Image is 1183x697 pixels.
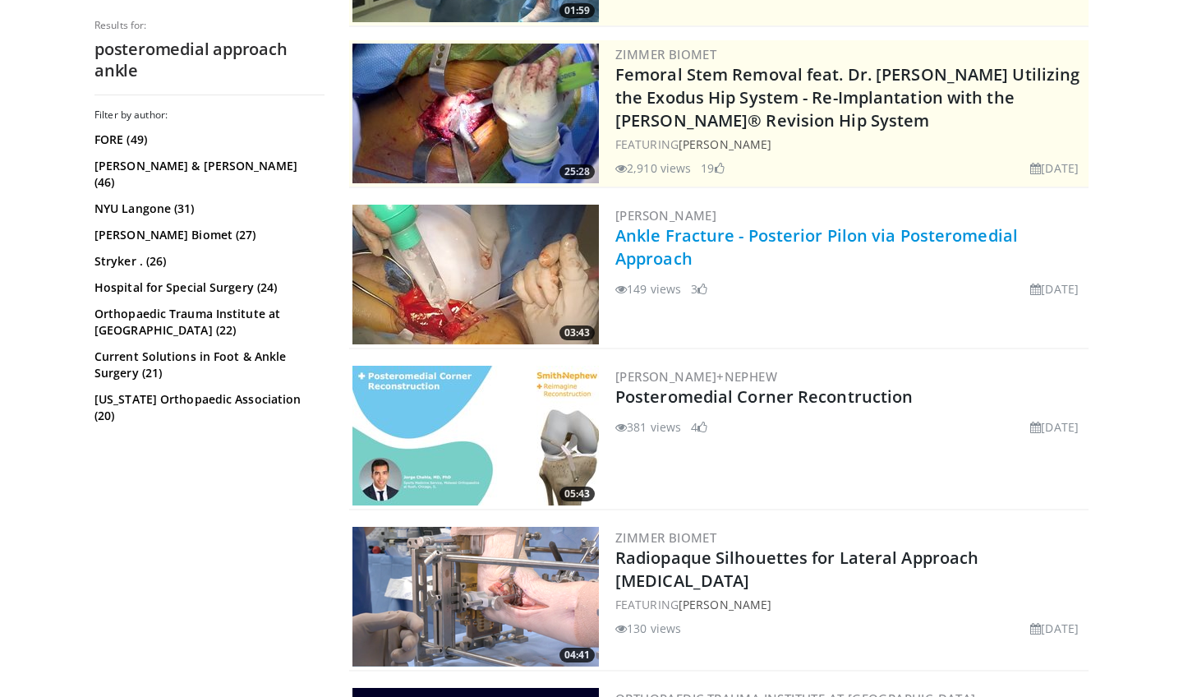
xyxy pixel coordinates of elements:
[701,159,724,177] li: 19
[615,596,1085,613] div: FEATURING
[679,136,771,152] a: [PERSON_NAME]
[559,648,595,662] span: 04:41
[615,547,978,592] a: Radiopaque Silhouettes for Lateral Approach [MEDICAL_DATA]
[352,527,599,667] a: 04:41
[615,63,1079,132] a: Femoral Stem Removal feat. Dr. [PERSON_NAME] Utilizing the Exodus Hip System - Re-Implantation wi...
[559,487,595,501] span: 05:43
[94,201,320,217] a: NYU Langone (31)
[352,44,599,183] img: 8704042d-15d5-4ce9-b753-6dec72ffdbb1.300x170_q85_crop-smart_upscale.jpg
[679,597,771,612] a: [PERSON_NAME]
[615,280,681,298] li: 149 views
[691,418,707,436] li: 4
[94,108,325,122] h3: Filter by author:
[94,227,320,243] a: [PERSON_NAME] Biomet (27)
[691,280,707,298] li: 3
[615,418,681,436] li: 381 views
[1030,620,1079,637] li: [DATE]
[352,366,599,505] img: 262995ec-77e8-432c-ae21-6e3a7e568c55.300x170_q85_crop-smart_upscale.jpg
[615,620,681,637] li: 130 views
[559,325,595,340] span: 03:43
[1030,159,1079,177] li: [DATE]
[94,348,320,381] a: Current Solutions in Foot & Ankle Surgery (21)
[352,205,599,344] a: 03:43
[94,39,325,81] h2: posteromedial approach ankle
[615,529,716,546] a: Zimmer Biomet
[615,46,716,62] a: Zimmer Biomet
[615,207,716,224] a: [PERSON_NAME]
[352,44,599,183] a: 25:28
[615,136,1085,153] div: FEATURING
[352,366,599,505] a: 05:43
[352,527,599,667] img: ebbc195d-af59-44d4-9d5a-59bfb46f2006.png.300x170_q85_crop-smart_upscale.png
[559,3,595,18] span: 01:59
[559,164,595,179] span: 25:28
[94,306,320,339] a: Orthopaedic Trauma Institute at [GEOGRAPHIC_DATA] (22)
[94,253,320,270] a: Stryker . (26)
[615,224,1018,270] a: Ankle Fracture - Posterior Pilon via Posteromedial Approach
[615,159,691,177] li: 2,910 views
[615,385,913,408] a: Posteromedial Corner Recontruction
[615,368,777,385] a: [PERSON_NAME]+Nephew
[94,158,320,191] a: [PERSON_NAME] & [PERSON_NAME] (46)
[1030,280,1079,298] li: [DATE]
[94,132,320,148] a: FORE (49)
[94,279,320,296] a: Hospital for Special Surgery (24)
[352,205,599,344] img: e384fb8a-f4bd-410d-a5b4-472c618d94ed.300x170_q85_crop-smart_upscale.jpg
[94,19,325,32] p: Results for:
[94,391,320,424] a: [US_STATE] Orthopaedic Association (20)
[1030,418,1079,436] li: [DATE]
